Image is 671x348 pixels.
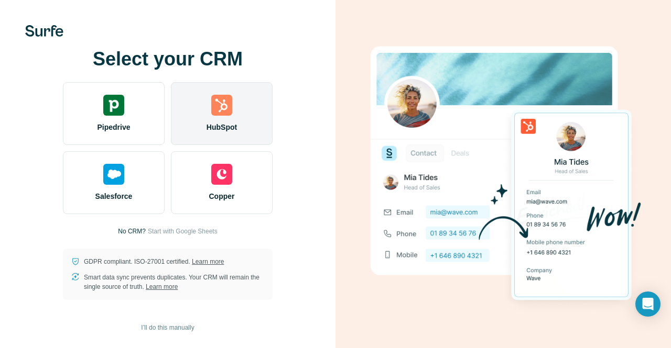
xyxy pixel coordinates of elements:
[192,258,224,265] a: Learn more
[97,122,130,132] span: Pipedrive
[134,320,201,335] button: I’ll do this manually
[141,323,194,332] span: I’ll do this manually
[118,227,146,236] p: No CRM?
[84,257,224,266] p: GDPR compliant. ISO-27001 certified.
[635,291,661,317] div: Open Intercom Messenger
[209,191,235,201] span: Copper
[207,122,237,132] span: HubSpot
[365,31,642,317] img: HUBSPOT image
[84,273,264,291] p: Smart data sync prevents duplicates. Your CRM will remain the single source of truth.
[63,49,273,70] h1: Select your CRM
[103,95,124,116] img: pipedrive's logo
[211,95,232,116] img: hubspot's logo
[103,164,124,185] img: salesforce's logo
[95,191,133,201] span: Salesforce
[25,25,63,37] img: Surfe's logo
[148,227,218,236] button: Start with Google Sheets
[211,164,232,185] img: copper's logo
[146,283,178,290] a: Learn more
